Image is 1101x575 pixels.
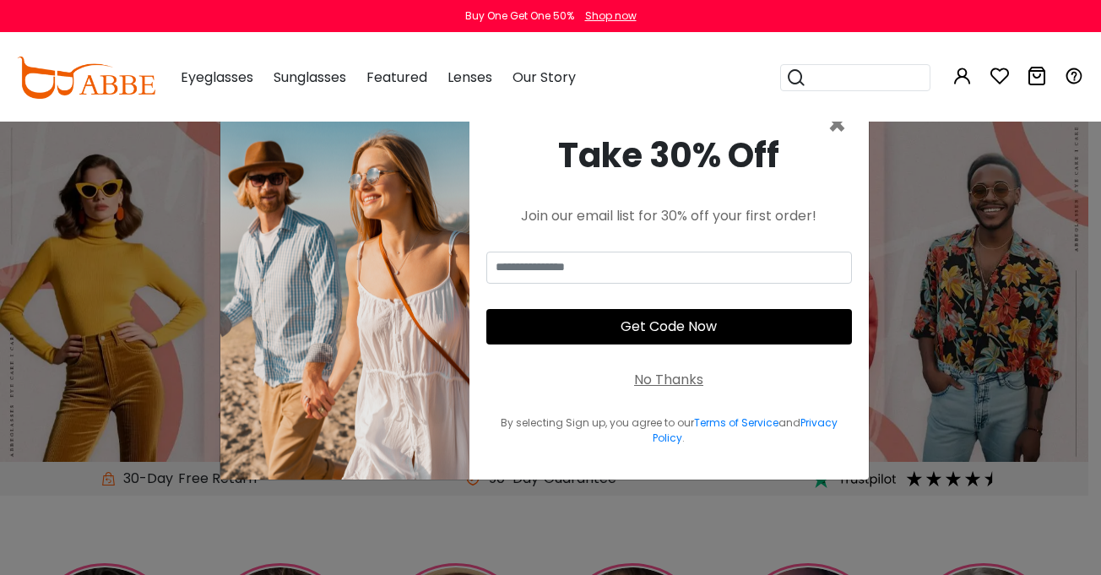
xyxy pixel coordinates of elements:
[513,68,576,87] span: Our Story
[577,8,637,23] a: Shop now
[653,415,838,445] a: Privacy Policy
[827,103,847,146] span: ×
[585,8,637,24] div: Shop now
[694,415,778,430] a: Terms of Service
[465,8,574,24] div: Buy One Get One 50%
[366,68,427,87] span: Featured
[181,68,253,87] span: Eyeglasses
[486,309,852,344] button: Get Code Now
[827,110,847,140] button: Close
[17,57,155,99] img: abbeglasses.com
[486,415,852,446] div: By selecting Sign up, you agree to our and .
[220,96,469,480] img: welcome
[634,370,703,390] div: No Thanks
[447,68,492,87] span: Lenses
[274,68,346,87] span: Sunglasses
[486,130,852,181] div: Take 30% Off
[486,206,852,226] div: Join our email list for 30% off your first order!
